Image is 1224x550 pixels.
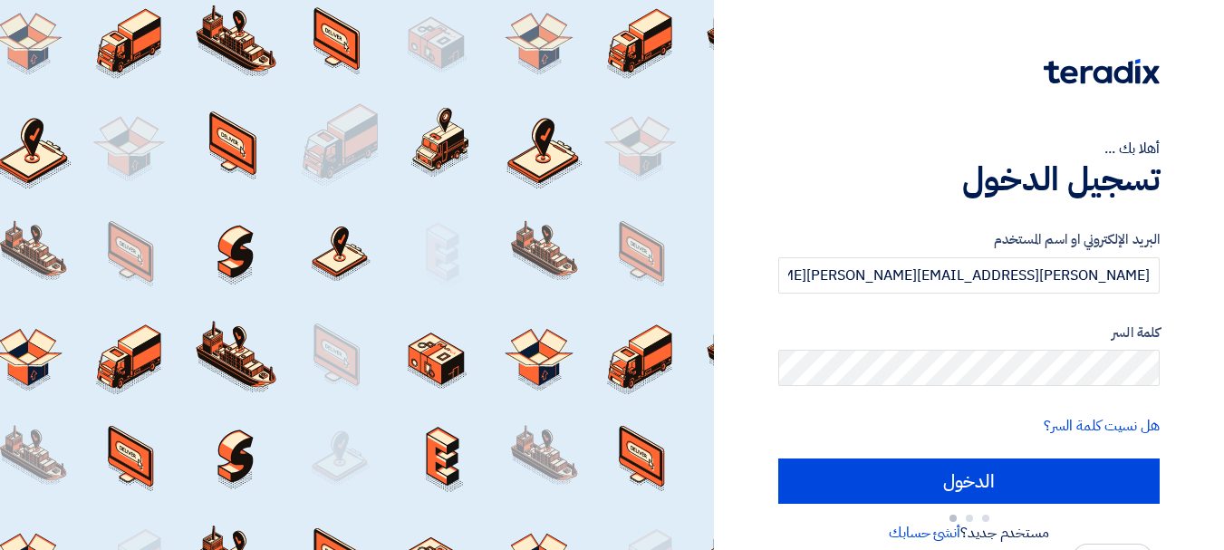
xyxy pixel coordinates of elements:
[778,323,1160,343] label: كلمة السر
[778,229,1160,250] label: البريد الإلكتروني او اسم المستخدم
[1044,415,1160,437] a: هل نسيت كلمة السر؟
[1044,59,1160,84] img: Teradix logo
[778,138,1160,159] div: أهلا بك ...
[778,159,1160,199] h1: تسجيل الدخول
[778,522,1160,544] div: مستخدم جديد؟
[778,257,1160,294] input: أدخل بريد العمل الإلكتروني او اسم المستخدم الخاص بك ...
[778,458,1160,504] input: الدخول
[889,522,960,544] a: أنشئ حسابك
